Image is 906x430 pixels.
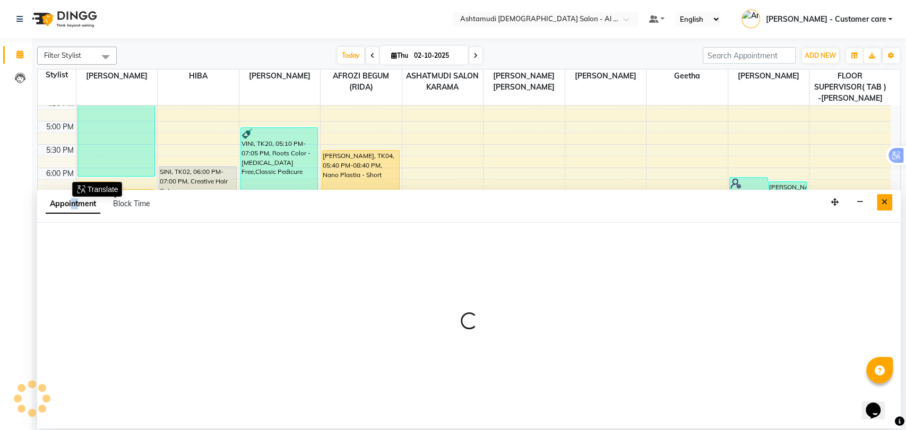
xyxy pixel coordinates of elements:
div: reshma, TK26, 06:15 PM-06:50 PM, Eyebrow Threading,Upper Lip Threading/Chin Threading [730,178,767,204]
div: [PERSON_NAME], TK22, 06:20 PM-06:40 PM, Eyebrow Threading [769,182,806,196]
span: Geetha [646,69,728,83]
span: FLOOR SUPERVISOR( TAB ) -[PERSON_NAME] [809,69,891,105]
span: AFROZI BEGUM (RIDA) [321,69,402,94]
div: 6:00 PM [44,168,76,179]
span: Appointment [46,195,100,214]
span: Today [338,47,364,64]
span: Filter Stylist [44,51,81,59]
span: ADD NEW [805,51,836,59]
img: Anila Thomas - Customer care [741,10,760,28]
button: Close [877,194,892,210]
div: 5:30 PM [44,145,76,156]
span: [PERSON_NAME] [728,69,809,83]
span: [PERSON_NAME] [PERSON_NAME] [484,69,565,94]
span: [PERSON_NAME] [239,69,321,83]
span: HIBA [158,69,239,83]
div: [PERSON_NAME], TK04, 05:40 PM-08:40 PM, Nano Plastia - Short [322,151,399,288]
span: [PERSON_NAME] [76,69,158,83]
span: Block Time [113,199,150,208]
div: VINI, TK20, 05:10 PM-07:05 PM, Roots Color - [MEDICAL_DATA] Free,Classic Pedicure [241,128,318,215]
div: [PERSON_NAME], TK15, 06:30 PM-09:10 PM, Nano Plastia - Short [117,189,154,312]
button: ADD NEW [802,48,839,63]
span: ASHATMUDI SALON KARAMA [402,69,484,94]
div: SINI, TK02, 06:00 PM-07:00 PM, Creative Hair Cut [159,166,236,211]
input: Search Appointment [703,47,796,64]
div: MYLEANE, TK10, 03:30 PM-06:15 PM, Hair Spa Classic - Short,Hair Trim without Wash,Classic Manicur... [78,50,155,176]
div: Stylist [38,69,76,81]
div: 5:00 PM [44,121,76,133]
iframe: chat widget [861,388,895,419]
img: logo [27,4,100,34]
span: [PERSON_NAME] - Customer care [765,14,886,25]
input: 2025-10-02 [411,48,464,64]
span: [PERSON_NAME] [565,69,646,83]
span: Thu [389,51,411,59]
